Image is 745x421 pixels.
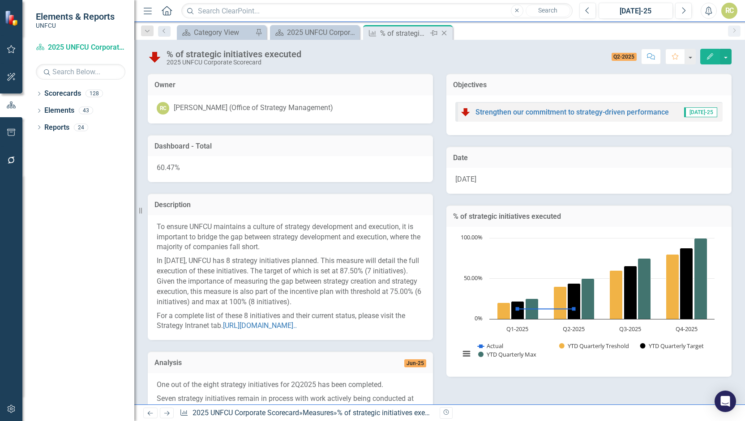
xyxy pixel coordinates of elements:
a: 2025 UNFCU Corporate Balanced Scorecard [272,27,357,38]
div: 43 [79,107,93,115]
div: [PERSON_NAME] (Office of Strategy Management) [174,103,333,113]
p: For a complete list of these 8 initiatives and their current status, please visit the Strategy In... [157,309,424,332]
button: RC [721,3,737,19]
a: Category View [179,27,253,38]
img: ClearPoint Strategy [4,10,20,26]
h3: Objectives [453,81,725,89]
div: Chart. Highcharts interactive chart. [455,234,723,368]
div: 2025 UNFCU Corporate Balanced Scorecard [287,27,357,38]
span: Elements & Reports [36,11,115,22]
small: UNFCU [36,22,115,29]
span: [DATE] [455,175,476,183]
a: Reports [44,123,69,133]
path: Q2-2025, 12.5. Actual. [572,307,576,310]
input: Search Below... [36,64,125,80]
div: % of strategic initiatives executed [380,28,428,39]
span: [DATE]-25 [684,107,717,117]
img: Below Plan [148,50,162,64]
a: 2025 UNFCU Corporate Scorecard [36,43,125,53]
path: Q2-2025, 43.75. YTD Quarterly Target. [568,283,581,319]
path: Q1-2025, 25. YTD Quarterly Max. [526,298,539,319]
path: Q1-2025, 20. YTD Quarterly Treshold. [497,302,510,319]
div: 2025 UNFCU Corporate Scorecard [167,59,301,66]
h3: Dashboard - Total [154,142,426,150]
h3: Owner [154,81,426,89]
button: Show Actual [478,342,503,350]
a: [URL][DOMAIN_NAME].. [223,321,297,330]
p: In [DATE], UNFCU has 8 strategy initiatives planned. This measure will detail the full execution ... [157,254,424,309]
h3: Analysis [154,359,306,367]
path: Q1-2025, 12.5. Actual. [516,307,519,310]
path: Q3-2025, 60. YTD Quarterly Treshold. [610,270,623,319]
h3: Description [154,201,426,209]
text: 100.00% [461,233,483,241]
img: Below Plan [460,106,471,117]
p: One out of the eight strategy initiatives for 2Q2025 has been completed. [157,380,424,392]
path: Q3-2025, 75. YTD Quarterly Max. [638,258,651,319]
g: YTD Quarterly Treshold, series 2 of 4. Bar series with 4 bars. [497,254,679,319]
a: Elements [44,106,74,116]
path: Q2-2025, 50. YTD Quarterly Max. [582,278,595,319]
span: Search [538,7,557,14]
span: Jun-25 [404,359,426,367]
path: Q4-2025, 100. YTD Quarterly Max. [694,238,707,319]
path: Q4-2025, 80. YTD Quarterly Treshold. [666,254,679,319]
h3: Date [453,154,725,162]
path: Q4-2025, 87.5. YTD Quarterly Target. [680,248,693,319]
path: Q1-2025, 21.875. YTD Quarterly Target. [511,301,524,319]
path: Q2-2025, 40. YTD Quarterly Treshold. [554,286,567,319]
p: To ensure UNFCU maintains a culture of strategy development and execution, it is important to bri... [157,222,424,255]
button: [DATE]-25 [599,3,673,19]
g: YTD Quarterly Max, series 4 of 4. Bar series with 4 bars. [526,238,707,319]
div: 128 [86,90,103,98]
a: 2025 UNFCU Corporate Scorecard [193,408,299,417]
div: RC [157,102,169,115]
button: Show YTD Quarterly Treshold [559,342,630,350]
div: » » [180,408,433,418]
svg: Interactive chart [455,234,719,368]
a: Measures [303,408,334,417]
div: Category View [194,27,253,38]
button: Show YTD Quarterly Target [640,342,705,350]
a: Scorecards [44,89,81,99]
div: Open Intercom Messenger [715,391,736,412]
text: 50.00% [464,274,483,282]
text: Q4-2025 [676,325,698,333]
span: 60.47% [157,163,180,172]
button: Show YTD Quarterly Max [478,350,537,358]
div: % of strategic initiatives executed [167,49,301,59]
h3: % of strategic initiatives executed [453,213,725,221]
g: YTD Quarterly Target, series 3 of 4. Bar series with 4 bars. [511,248,693,319]
div: 24 [74,123,88,131]
g: Actual, series 1 of 4. Line with 4 data points. [516,307,576,310]
text: Q1-2025 [506,325,528,333]
text: Q3-2025 [619,325,641,333]
text: Q2-2025 [563,325,585,333]
button: View chart menu, Chart [460,348,473,360]
input: Search ClearPoint... [181,3,573,19]
div: % of strategic initiatives executed [337,408,442,417]
text: 0% [475,314,483,322]
a: Strengthen our commitment to strategy-driven performance [475,108,669,116]
span: Q2-2025 [612,53,637,61]
path: Q3-2025, 65.61. YTD Quarterly Target. [624,266,637,319]
div: [DATE]-25 [602,6,670,17]
button: Search [526,4,570,17]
